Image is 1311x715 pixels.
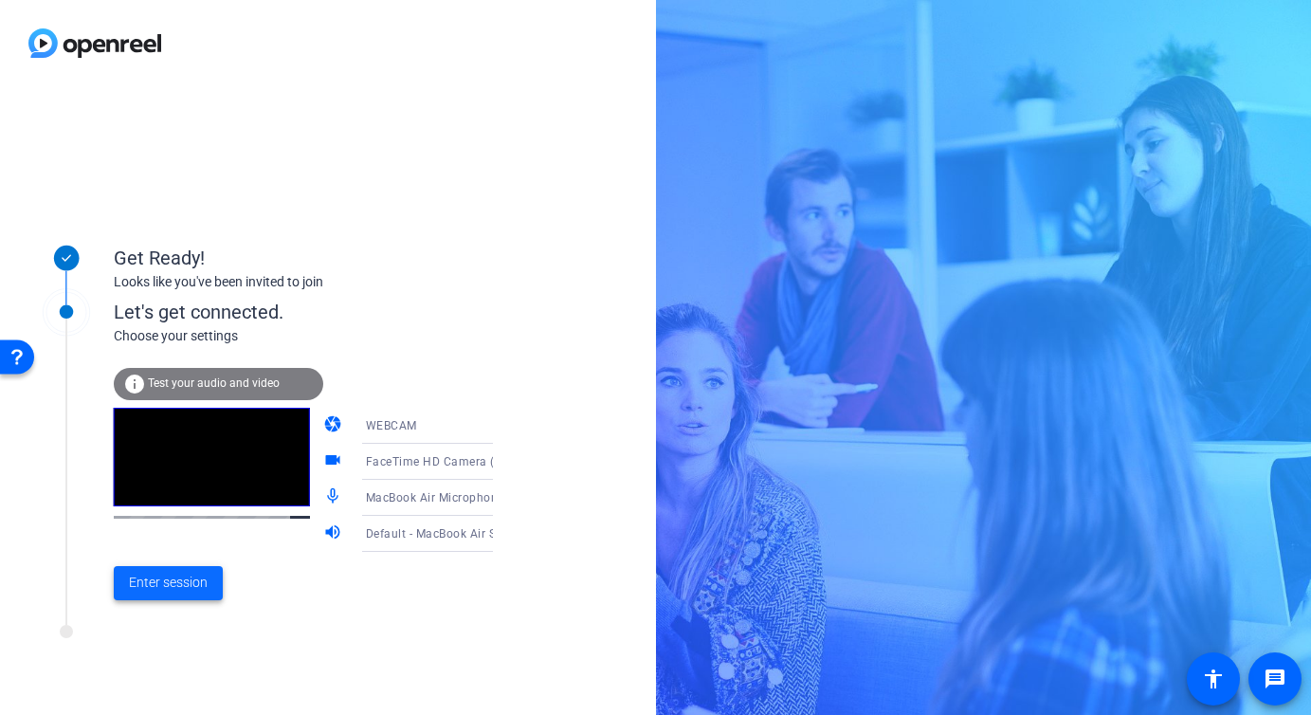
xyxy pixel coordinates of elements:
[114,298,532,326] div: Let's get connected.
[114,566,223,600] button: Enter session
[323,486,346,509] mat-icon: mic_none
[323,414,346,437] mat-icon: camera
[148,376,280,390] span: Test your audio and video
[1264,668,1286,690] mat-icon: message
[366,419,417,432] span: WEBCAM
[114,244,493,272] div: Get Ready!
[366,489,555,504] span: MacBook Air Microphone (Built-in)
[123,373,146,395] mat-icon: info
[114,326,532,346] div: Choose your settings
[114,272,493,292] div: Looks like you've been invited to join
[323,522,346,545] mat-icon: volume_up
[1202,668,1225,690] mat-icon: accessibility
[323,450,346,473] mat-icon: videocam
[366,525,591,541] span: Default - MacBook Air Speakers (Built-in)
[366,453,610,468] span: FaceTime HD Camera (Built-in) (05ac:8514)
[129,573,208,593] span: Enter session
